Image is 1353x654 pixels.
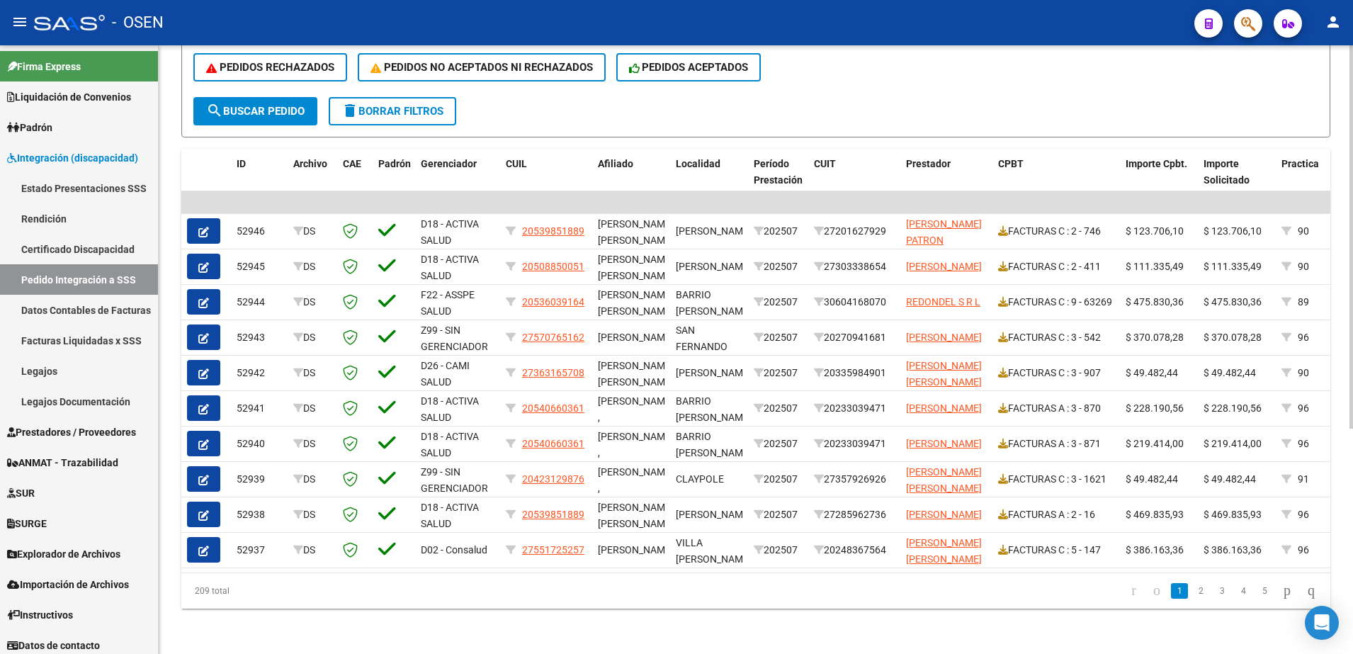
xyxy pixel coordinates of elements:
[237,542,282,558] div: 52937
[814,259,895,275] div: 27303338654
[293,365,332,381] div: DS
[1204,544,1262,556] span: $ 386.163,36
[629,61,749,74] span: PEDIDOS ACEPTADOS
[906,332,982,343] span: [PERSON_NAME]
[814,436,895,452] div: 20233039471
[814,471,895,487] div: 27357926926
[676,325,728,352] span: SAN FERNANDO
[181,573,409,609] div: 209 total
[293,294,332,310] div: DS
[522,261,584,272] span: 20508850051
[676,395,752,423] span: BARRIO [PERSON_NAME]
[1126,296,1184,308] span: $ 475.830,36
[522,225,584,237] span: 20539851889
[1190,579,1211,603] li: page 2
[1204,473,1256,485] span: $ 49.482,44
[1277,583,1297,599] a: go to next page
[598,289,674,333] span: [PERSON_NAME] [PERSON_NAME] ,
[754,471,803,487] div: 202507
[998,223,1114,239] div: FACTURAS C : 2 - 746
[522,332,584,343] span: 27570765162
[814,158,836,169] span: CUIT
[598,544,674,556] span: [PERSON_NAME]
[598,218,674,246] span: [PERSON_NAME] [PERSON_NAME]
[598,158,633,169] span: Afiliado
[1169,579,1190,603] li: page 1
[592,149,670,211] datatable-header-cell: Afiliado
[616,53,762,81] button: PEDIDOS ACEPTADOS
[7,120,52,135] span: Padrón
[522,438,584,449] span: 20540660361
[421,325,488,352] span: Z99 - SIN GERENCIADOR
[206,102,223,119] mat-icon: search
[237,259,282,275] div: 52945
[748,149,808,211] datatable-header-cell: Período Prestación
[522,473,584,485] span: 20423129876
[415,149,500,211] datatable-header-cell: Gerenciador
[676,473,724,485] span: CLAYPOLE
[906,296,980,308] span: REDONDEL S R L
[112,7,164,38] span: - OSEN
[1204,367,1256,378] span: $ 49.482,44
[598,332,674,343] span: [PERSON_NAME]
[7,89,131,105] span: Liquidación de Convenios
[237,365,282,381] div: 52942
[7,638,100,653] span: Datos de contacto
[1126,367,1178,378] span: $ 49.482,44
[206,61,334,74] span: PEDIDOS RECHAZADOS
[1125,583,1143,599] a: go to first page
[906,509,982,520] span: [PERSON_NAME]
[906,218,982,262] span: [PERSON_NAME] PATRON [PERSON_NAME]
[754,329,803,346] div: 202507
[598,360,674,388] span: [PERSON_NAME] [PERSON_NAME]
[421,502,479,529] span: D18 - ACTIVA SALUD
[373,149,415,211] datatable-header-cell: Padrón
[1126,225,1184,237] span: $ 123.706,10
[1298,367,1309,378] span: 90
[754,436,803,452] div: 202507
[7,150,138,166] span: Integración (discapacidad)
[237,507,282,523] div: 52938
[814,329,895,346] div: 20270941681
[814,400,895,417] div: 20233039471
[598,466,674,494] span: [PERSON_NAME] ,
[1213,583,1230,599] a: 3
[814,294,895,310] div: 30604168070
[7,516,47,531] span: SURGE
[900,149,992,211] datatable-header-cell: Prestador
[598,431,674,458] span: [PERSON_NAME] ,
[522,544,584,556] span: 27551725257
[676,431,752,458] span: BARRIO [PERSON_NAME]
[337,149,373,211] datatable-header-cell: CAE
[237,436,282,452] div: 52940
[1126,402,1184,414] span: $ 228.190,56
[293,329,332,346] div: DS
[1126,438,1184,449] span: $ 219.414,00
[754,158,803,186] span: Período Prestación
[1198,149,1276,211] datatable-header-cell: Importe Solicitado
[1204,225,1262,237] span: $ 123.706,10
[998,542,1114,558] div: FACTURAS C : 5 - 147
[906,158,951,169] span: Prestador
[1305,606,1339,640] div: Open Intercom Messenger
[670,149,748,211] datatable-header-cell: Localidad
[598,395,674,423] span: [PERSON_NAME] ,
[676,509,752,520] span: [PERSON_NAME]
[370,61,593,74] span: PEDIDOS NO ACEPTADOS NI RECHAZADOS
[237,223,282,239] div: 52946
[378,158,411,169] span: Padrón
[1298,473,1309,485] span: 91
[1301,583,1321,599] a: go to last page
[293,507,332,523] div: DS
[421,395,479,423] span: D18 - ACTIVA SALUD
[1204,332,1262,343] span: $ 370.078,28
[293,259,332,275] div: DS
[676,537,752,565] span: VILLA [PERSON_NAME]
[998,436,1114,452] div: FACTURAS A : 3 - 871
[1120,149,1198,211] datatable-header-cell: Importe Cpbt.
[1233,579,1254,603] li: page 4
[1126,158,1187,169] span: Importe Cpbt.
[1325,13,1342,30] mat-icon: person
[193,97,317,125] button: Buscar Pedido
[906,360,982,388] span: [PERSON_NAME] [PERSON_NAME]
